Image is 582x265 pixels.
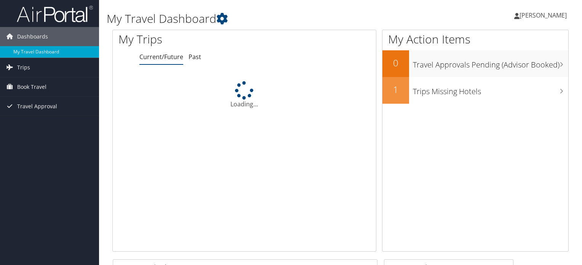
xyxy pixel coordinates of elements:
[118,31,261,47] h1: My Trips
[382,77,568,104] a: 1Trips Missing Hotels
[514,4,574,27] a: [PERSON_NAME]
[17,5,93,23] img: airportal-logo.png
[520,11,567,19] span: [PERSON_NAME]
[107,11,419,27] h1: My Travel Dashboard
[382,56,409,69] h2: 0
[382,31,568,47] h1: My Action Items
[17,27,48,46] span: Dashboards
[413,82,568,97] h3: Trips Missing Hotels
[413,56,568,70] h3: Travel Approvals Pending (Advisor Booked)
[17,97,57,116] span: Travel Approval
[382,50,568,77] a: 0Travel Approvals Pending (Advisor Booked)
[17,77,46,96] span: Book Travel
[382,83,409,96] h2: 1
[17,58,30,77] span: Trips
[189,53,201,61] a: Past
[139,53,183,61] a: Current/Future
[113,81,376,109] div: Loading...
